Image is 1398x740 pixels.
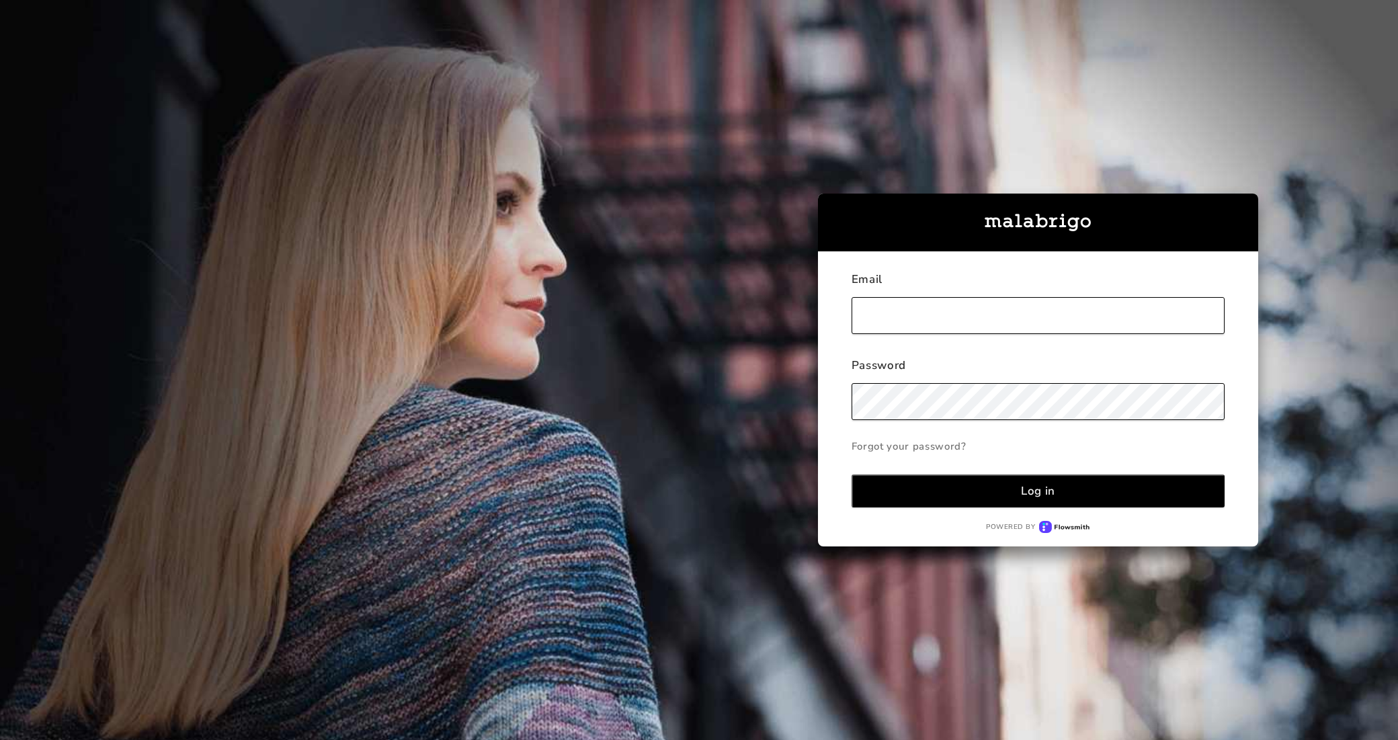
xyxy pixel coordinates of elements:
img: Flowsmith logo [1039,521,1089,534]
button: Log in [852,475,1225,507]
div: Email [852,272,1225,297]
div: Password [852,358,1225,383]
img: malabrigo-logo [985,214,1091,231]
p: Powered by [986,522,1035,532]
a: Powered byFlowsmith logo [852,521,1225,534]
a: Forgot your password? [852,433,1225,460]
div: Log in [1021,483,1055,499]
